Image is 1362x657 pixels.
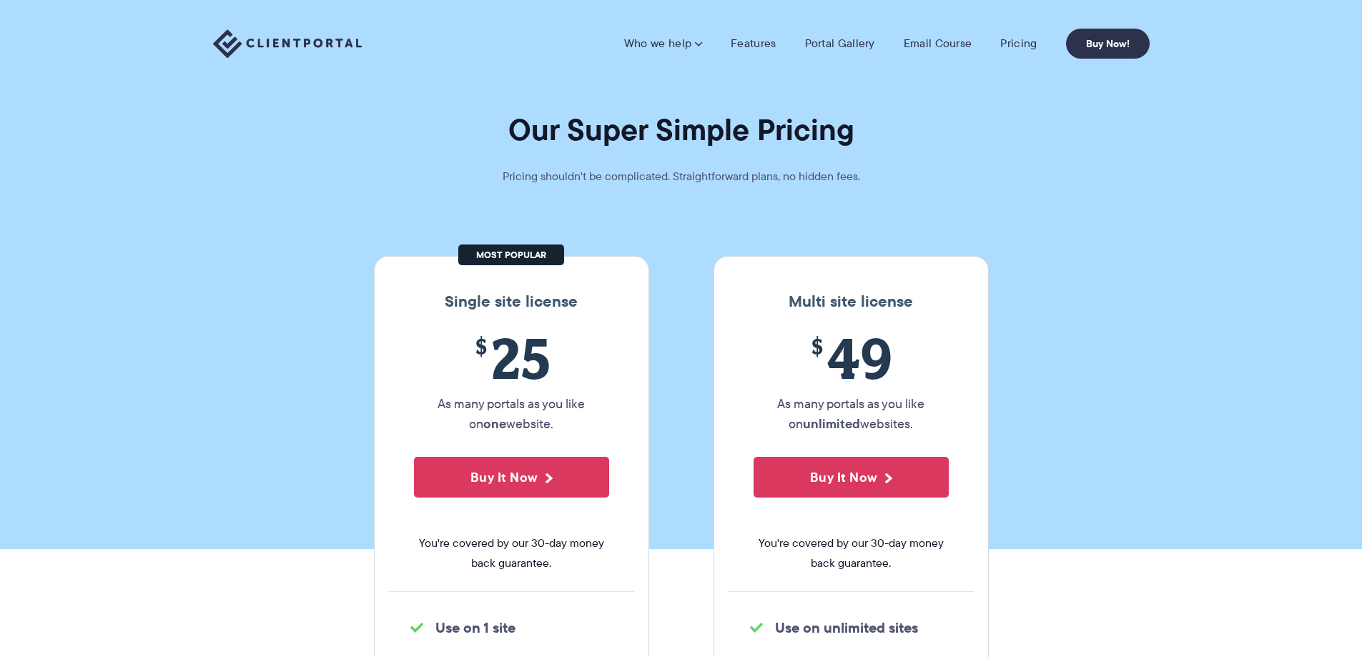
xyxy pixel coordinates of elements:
strong: one [483,414,506,433]
span: You're covered by our 30-day money back guarantee. [754,533,949,573]
a: Who we help [624,36,702,51]
a: Features [731,36,776,51]
strong: Use on 1 site [435,617,515,638]
button: Buy It Now [754,457,949,498]
span: You're covered by our 30-day money back guarantee. [414,533,609,573]
a: Email Course [904,36,972,51]
h3: Multi site license [729,292,974,311]
a: Buy Now! [1066,29,1150,59]
span: 25 [414,325,609,390]
a: Pricing [1000,36,1037,51]
strong: unlimited [803,414,860,433]
p: Pricing shouldn't be complicated. Straightforward plans, no hidden fees. [467,167,896,187]
span: 49 [754,325,949,390]
p: As many portals as you like on website. [414,394,609,434]
strong: Use on unlimited sites [775,617,918,638]
a: Portal Gallery [805,36,875,51]
h3: Single site license [389,292,634,311]
button: Buy It Now [414,457,609,498]
p: As many portals as you like on websites. [754,394,949,434]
